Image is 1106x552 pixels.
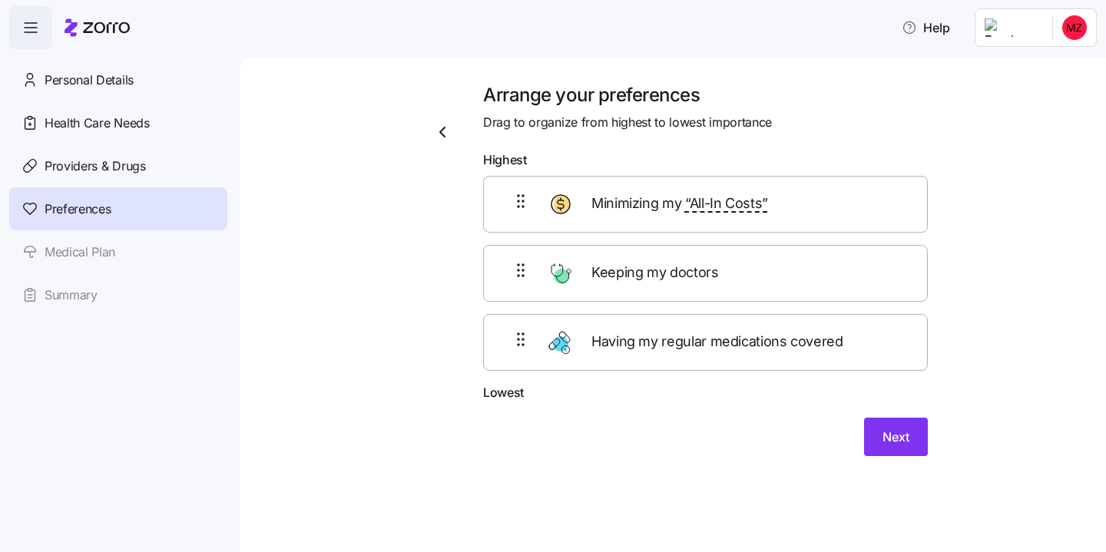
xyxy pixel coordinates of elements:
[864,418,928,456] button: Next
[483,150,527,170] span: Highest
[882,428,909,446] span: Next
[591,262,722,284] span: Keeping my doctors
[9,58,227,101] a: Personal Details
[9,101,227,144] a: Health Care Needs
[483,176,928,233] div: Minimizing my “All-In Costs”
[483,383,524,402] span: Lowest
[45,114,150,133] span: Health Care Needs
[591,331,846,353] span: Having my regular medications covered
[9,144,227,187] a: Providers & Drugs
[889,12,962,43] button: Help
[685,193,768,215] span: “All-In Costs”
[9,230,227,273] a: Medical Plan
[483,113,772,132] span: Drag to organize from highest to lowest importance
[9,273,227,316] a: Summary
[1062,15,1087,40] img: 9a13c0e92f1badec2f4b9e0aede930ec
[483,314,928,371] div: Having my regular medications covered
[591,193,768,215] span: Minimizing my
[483,83,928,107] h1: Arrange your preferences
[45,71,134,90] span: Personal Details
[902,18,950,37] span: Help
[985,18,1040,37] img: Employer logo
[483,245,928,302] div: Keeping my doctors
[9,187,227,230] a: Preferences
[45,157,146,176] span: Providers & Drugs
[45,200,111,219] span: Preferences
